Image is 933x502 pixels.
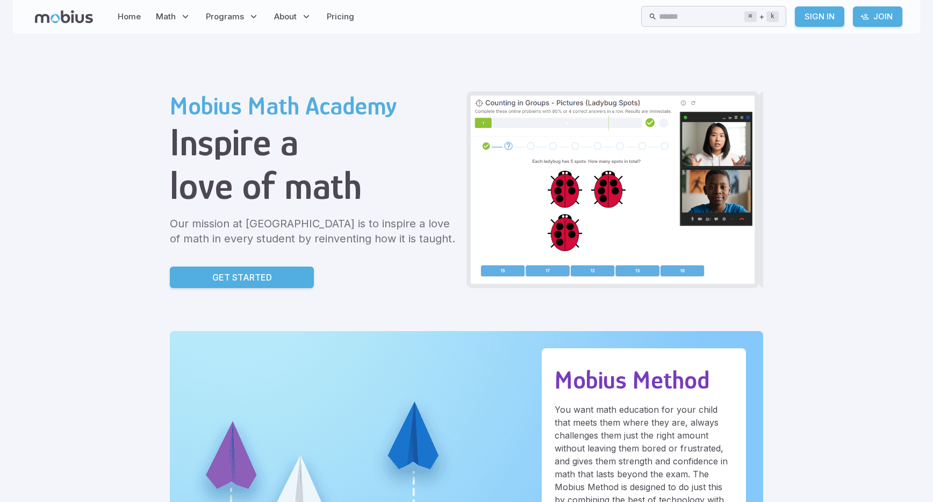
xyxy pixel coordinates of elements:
[170,164,458,207] h1: love of math
[471,96,755,284] img: Grade 2 Class
[324,4,357,29] a: Pricing
[114,4,144,29] a: Home
[766,11,779,22] kbd: k
[853,6,902,27] a: Join
[555,365,733,395] h2: Mobius Method
[795,6,844,27] a: Sign In
[156,11,176,23] span: Math
[170,120,458,164] h1: Inspire a
[744,11,757,22] kbd: ⌘
[170,91,458,120] h2: Mobius Math Academy
[170,267,314,288] a: Get Started
[170,216,458,246] p: Our mission at [GEOGRAPHIC_DATA] is to inspire a love of math in every student by reinventing how...
[212,271,272,284] p: Get Started
[206,11,244,23] span: Programs
[744,10,779,23] div: +
[274,11,297,23] span: About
